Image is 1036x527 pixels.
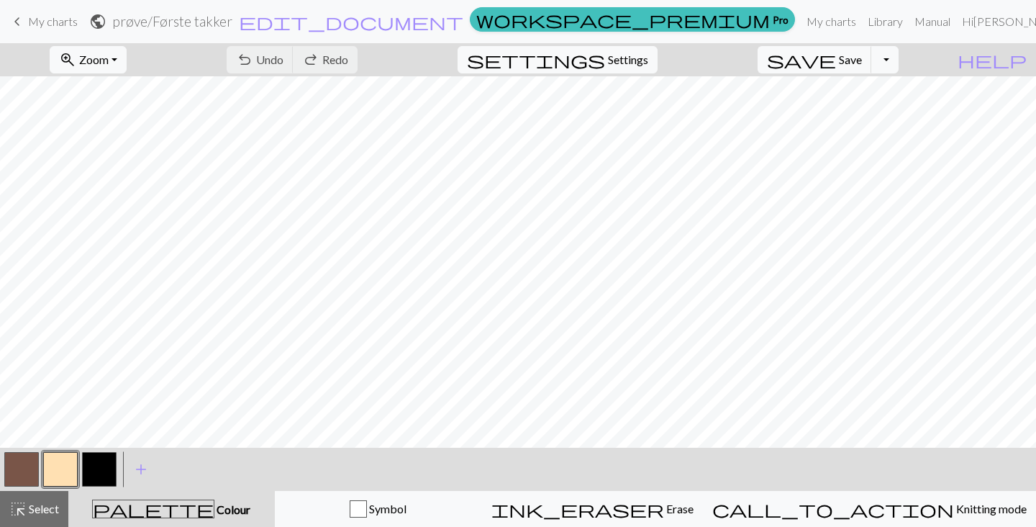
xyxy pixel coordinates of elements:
span: help [958,50,1027,70]
a: Manual [909,7,956,36]
span: save [767,50,836,70]
button: Knitting mode [703,491,1036,527]
button: Colour [68,491,275,527]
span: keyboard_arrow_left [9,12,26,32]
button: Save [758,46,872,73]
span: Zoom [79,53,109,66]
a: Library [862,7,909,36]
button: Symbol [275,491,482,527]
span: Select [27,502,59,515]
button: Erase [482,491,703,527]
span: highlight_alt [9,499,27,519]
h2: prøve / Første takker [112,13,232,30]
button: SettingsSettings [458,46,658,73]
span: settings [467,50,605,70]
span: Save [839,53,862,66]
a: Pro [470,7,795,32]
a: My charts [801,7,862,36]
span: Colour [214,503,250,516]
span: add [132,459,150,479]
a: My charts [9,9,78,34]
span: palette [93,499,214,519]
span: public [89,12,106,32]
i: Settings [467,51,605,68]
span: edit_document [239,12,463,32]
span: call_to_action [712,499,954,519]
span: Erase [664,502,694,515]
span: workspace_premium [476,9,770,30]
button: Zoom [50,46,127,73]
span: Settings [608,51,648,68]
span: Symbol [367,502,406,515]
span: Knitting mode [954,502,1027,515]
span: ink_eraser [491,499,664,519]
span: zoom_in [59,50,76,70]
span: My charts [28,14,78,28]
